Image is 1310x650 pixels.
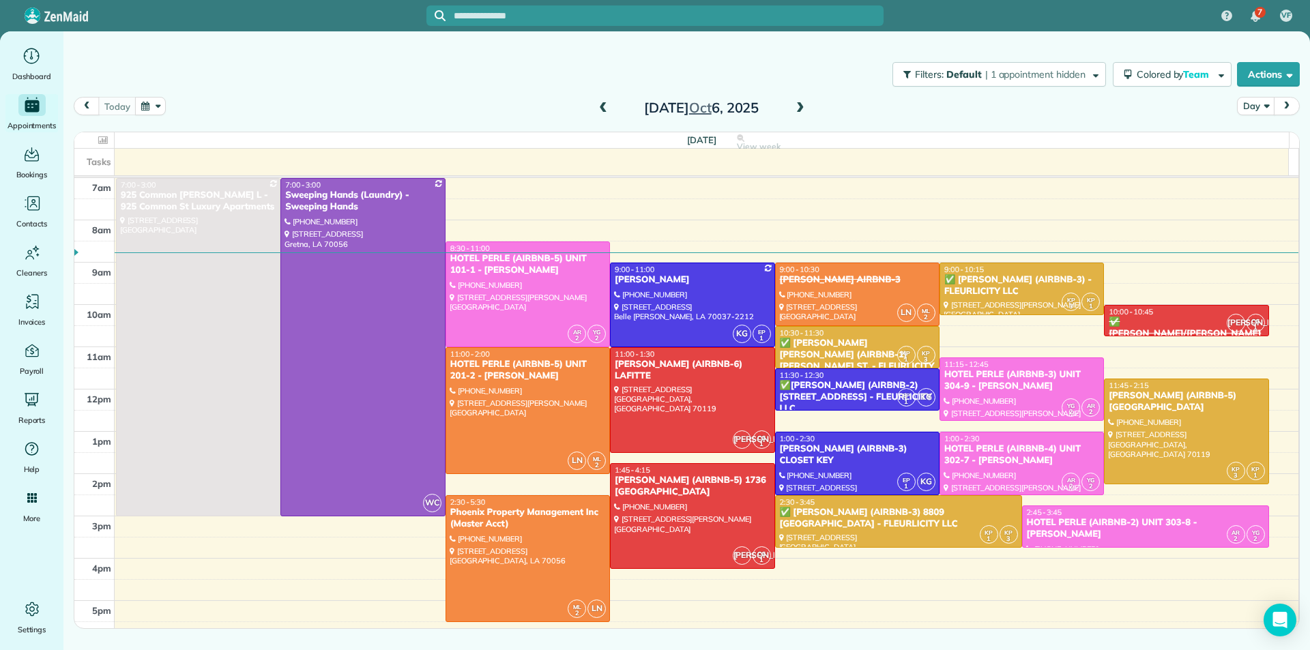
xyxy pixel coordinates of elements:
span: 7:00 - 3:00 [285,180,321,190]
div: ✅ [PERSON_NAME] (AIRBNB-3) - FLEURLICITY LLC [944,274,1100,297]
a: Filters: Default | 1 appointment hidden [886,62,1105,87]
span: 7 [1257,7,1262,18]
span: 9:00 - 10:30 [780,265,819,274]
div: HOTEL PERLE (AIRBNB-3) UNIT 304-9 - [PERSON_NAME] [944,369,1100,392]
small: 2 [1062,480,1079,493]
div: [PERSON_NAME] (AIRBNB-6) LAFITTE [614,359,770,382]
h2: [DATE] 6, 2025 [616,100,787,115]
button: next [1274,97,1300,115]
span: CG [1251,317,1260,325]
span: 9:00 - 11:00 [615,265,654,274]
small: 2 [588,459,605,472]
span: 10:00 - 10:45 [1109,307,1153,316]
span: 11:00 - 1:30 [615,349,654,359]
small: 1 [898,353,915,366]
span: CG [757,434,766,441]
span: [PERSON_NAME] [733,430,751,449]
span: Team [1183,68,1211,80]
span: 9am [92,267,111,278]
span: VF [1281,10,1291,21]
span: 7am [92,182,111,193]
span: 11:30 - 12:30 [780,370,824,380]
a: Contacts [5,192,58,231]
span: KP [1232,465,1240,473]
div: 7 unread notifications [1241,1,1270,31]
span: 11:00 - 2:00 [450,349,490,359]
div: HOTEL PERLE (AIRBNB-5) UNIT 101-1 - [PERSON_NAME] [450,253,606,276]
span: 11:15 - 12:45 [944,359,989,369]
small: 2 [568,332,585,345]
span: 12pm [87,394,111,404]
span: Appointments [8,119,57,132]
button: Focus search [426,10,446,21]
small: 1 [753,438,770,451]
span: 2:45 - 3:45 [1027,507,1062,517]
span: 2pm [92,478,111,489]
span: YG [1087,476,1094,484]
span: Default [946,68,982,80]
span: ML [573,603,581,610]
small: 2 [1227,533,1244,546]
span: KP [1087,296,1095,304]
span: AR [1067,476,1075,484]
a: Appointments [5,94,58,132]
span: KP [922,349,930,357]
div: ✅ [PERSON_NAME] [PERSON_NAME] (AIRBNB-1) [PERSON_NAME] ST. - FLEURLICITY LLC [779,338,935,384]
small: 1 [1082,300,1099,313]
span: KP [1067,296,1075,304]
div: ✅[PERSON_NAME] (AIRBNB-2) [STREET_ADDRESS] - FLEURLICITY LLC [779,380,935,415]
span: 7:00 - 3:00 [121,180,156,190]
small: 2 [1247,533,1264,546]
span: YG [593,328,600,336]
span: KG [917,388,935,407]
button: Colored byTeam [1113,62,1232,87]
div: Open Intercom Messenger [1264,604,1296,636]
div: 925 Common [PERSON_NAME] L - 925 Common St Luxury Apartments [120,190,276,213]
svg: Focus search [435,10,446,21]
small: 3 [1062,300,1079,313]
span: AR [1087,402,1095,409]
small: 2 [918,311,935,324]
small: 3 [1227,469,1244,482]
span: 2:30 - 3:45 [780,497,815,507]
button: Day [1237,97,1275,115]
span: 1:00 - 2:30 [944,434,980,443]
a: Settings [5,598,58,636]
span: Bookings [16,168,48,181]
span: Tasks [87,156,111,167]
span: 8am [92,224,111,235]
button: Filters: Default | 1 appointment hidden [892,62,1105,87]
small: 2 [1062,406,1079,419]
div: [PERSON_NAME] AIRBNB-3 [779,274,935,286]
span: [PERSON_NAME] [1227,314,1245,332]
small: 3 [1000,533,1017,546]
span: Colored by [1137,68,1214,80]
span: | 1 appointment hidden [985,68,1086,80]
span: KP [1251,465,1260,473]
small: 1 [753,332,770,345]
span: Cleaners [16,266,47,280]
div: HOTEL PERLE (AIRBNB-4) UNIT 302-7 - [PERSON_NAME] [944,443,1100,467]
small: 2 [588,332,605,345]
span: LN [568,452,586,470]
span: LN [897,304,916,322]
span: ML [593,455,601,462]
small: 1 [753,554,770,567]
span: 3pm [92,520,111,531]
span: LN [587,600,606,618]
small: 2 [568,607,585,620]
small: 3 [918,353,935,366]
button: Actions [1237,62,1300,87]
span: KP [902,349,910,357]
a: Help [5,438,58,476]
span: Settings [18,623,46,636]
span: Filters: [915,68,944,80]
small: 1 [1247,469,1264,482]
span: EP [903,392,910,399]
small: 1 [898,396,915,409]
span: More [23,512,40,525]
span: View week [737,141,781,152]
a: Dashboard [5,45,58,83]
span: YG [1067,402,1075,409]
span: Dashboard [12,70,51,83]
